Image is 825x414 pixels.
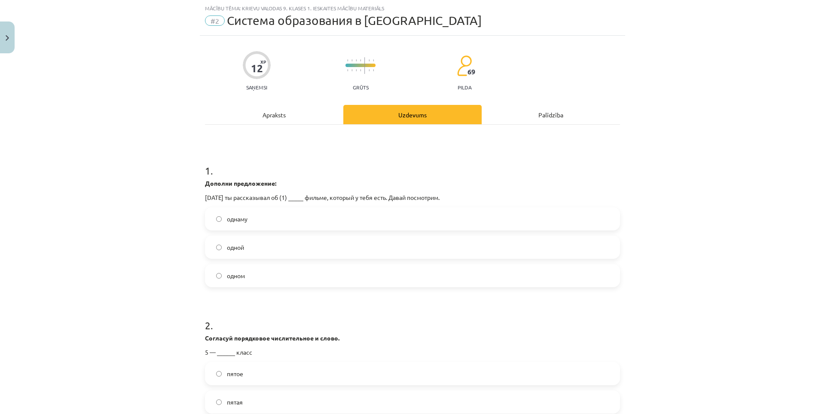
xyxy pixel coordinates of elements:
input: одной [216,245,222,250]
img: icon-close-lesson-0947bae3869378f0d4975bcd49f059093ad1ed9edebbc8119c70593378902aed.svg [6,35,9,41]
span: однаму [227,215,247,224]
span: одной [227,243,244,252]
span: Система образования в [GEOGRAPHIC_DATA] [227,13,482,28]
img: icon-short-line-57e1e144782c952c97e751825c79c345078a6d821885a25fce030b3d8c18986b.svg [360,59,361,61]
input: однаму [216,216,222,222]
div: Palīdzība [482,105,620,124]
input: пятое [216,371,222,377]
img: icon-short-line-57e1e144782c952c97e751825c79c345078a6d821885a25fce030b3d8c18986b.svg [373,59,374,61]
h1: 2 . [205,304,620,331]
p: Saņemsi [243,84,271,90]
img: icon-short-line-57e1e144782c952c97e751825c79c345078a6d821885a25fce030b3d8c18986b.svg [373,69,374,71]
p: Grūts [353,84,369,90]
img: icon-short-line-57e1e144782c952c97e751825c79c345078a6d821885a25fce030b3d8c18986b.svg [351,59,352,61]
img: icon-short-line-57e1e144782c952c97e751825c79c345078a6d821885a25fce030b3d8c18986b.svg [360,69,361,71]
div: Mācību tēma: Krievu valodas 9. klases 1. ieskaites mācību materiāls [205,5,620,11]
span: #2 [205,15,225,26]
input: одном [216,273,222,279]
img: icon-short-line-57e1e144782c952c97e751825c79c345078a6d821885a25fce030b3d8c18986b.svg [356,59,357,61]
img: icon-short-line-57e1e144782c952c97e751825c79c345078a6d821885a25fce030b3d8c18986b.svg [347,59,348,61]
img: icon-long-line-d9ea69661e0d244f92f715978eff75569469978d946b2353a9bb055b3ed8787d.svg [364,57,365,74]
span: пятое [227,369,243,378]
p: 5 — ______ класс [205,348,620,357]
div: 12 [251,62,263,74]
span: одном [227,271,245,280]
h1: 1 . [205,150,620,176]
span: XP [260,59,266,64]
span: пятая [227,398,243,407]
img: icon-short-line-57e1e144782c952c97e751825c79c345078a6d821885a25fce030b3d8c18986b.svg [356,69,357,71]
span: 69 [467,68,475,76]
p: pilda [458,84,471,90]
strong: Согласуй порядковое числительное и слово. [205,334,339,342]
img: icon-short-line-57e1e144782c952c97e751825c79c345078a6d821885a25fce030b3d8c18986b.svg [347,69,348,71]
div: Apraksts [205,105,343,124]
img: students-c634bb4e5e11cddfef0936a35e636f08e4e9abd3cc4e673bd6f9a4125e45ecb1.svg [457,55,472,77]
div: Uzdevums [343,105,482,124]
img: icon-short-line-57e1e144782c952c97e751825c79c345078a6d821885a25fce030b3d8c18986b.svg [351,69,352,71]
p: [DATE] ты рассказывал об (1) _____ фильме, который у тебя есть. Давай посмотрим. [205,193,620,202]
input: пятая [216,399,222,405]
strong: Дополни предложение: [205,179,276,187]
